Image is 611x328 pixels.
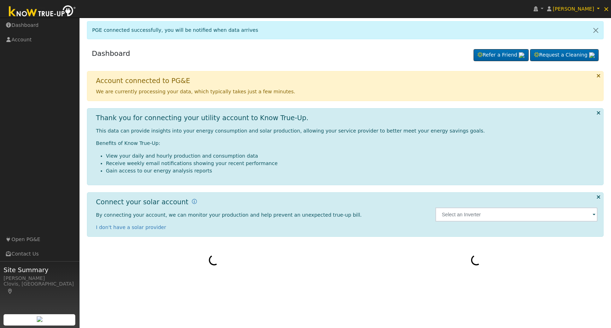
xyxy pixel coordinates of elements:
img: retrieve [589,52,595,58]
img: Know True-Up [5,4,80,20]
li: Gain access to our energy analysis reports [106,167,598,175]
li: View your daily and hourly production and consumption data [106,152,598,160]
img: retrieve [37,316,42,322]
div: Clovis, [GEOGRAPHIC_DATA] [4,280,76,295]
span: This data can provide insights into your energy consumption and solar production, allowing your s... [96,128,485,134]
p: Benefits of Know True-Up: [96,140,598,147]
span: We are currently processing your data, which typically takes just a few minutes. [96,89,295,94]
a: I don't have a solar provider [96,224,166,230]
h1: Connect your solar account [96,198,188,206]
div: [PERSON_NAME] [4,275,76,282]
li: Receive weekly email notifications showing your recent performance [106,160,598,167]
span: By connecting your account, we can monitor your production and help prevent an unexpected true-up... [96,212,362,218]
a: Close [588,22,603,39]
h1: Account connected to PG&E [96,77,190,85]
h1: Thank you for connecting your utility account to Know True-Up. [96,114,309,122]
span: Site Summary [4,265,76,275]
span: [PERSON_NAME] [553,6,594,12]
input: Select an Inverter [435,207,598,222]
a: Request a Cleaning [530,49,599,61]
a: Refer a Friend [474,49,529,61]
img: retrieve [519,52,524,58]
span: × [603,5,609,13]
a: Dashboard [92,49,130,58]
div: PGE connected successfully, you will be notified when data arrives [87,21,604,39]
a: Map [7,288,13,294]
